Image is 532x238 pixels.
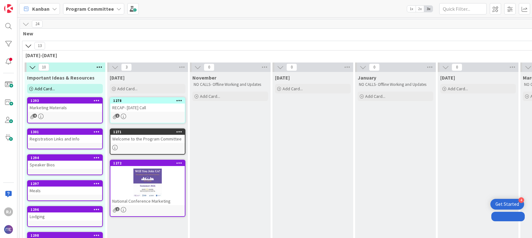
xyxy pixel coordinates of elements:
[495,201,519,207] div: Get Started
[113,130,185,134] div: 1271
[28,155,102,169] div: 1294Speaker Bios
[407,6,416,12] span: 1x
[110,74,125,81] span: October 3rd
[28,98,102,112] div: 1293Marketing Materials
[66,6,114,12] b: Program Committee
[113,161,185,165] div: 1272
[28,181,102,195] div: 1297Meals
[4,207,13,216] div: RJ
[33,114,37,118] span: 4
[110,104,185,112] div: RECAP- [DATE] Call
[28,207,102,221] div: 1296Lodging
[110,160,185,166] div: 1272
[28,129,102,143] div: 1301Registration Links and Info
[121,63,132,71] span: 3
[117,86,137,92] span: Add Card...
[28,161,102,169] div: Speaker Bios
[452,63,462,71] span: 0
[31,233,102,238] div: 1298
[113,98,185,103] div: 1278
[38,63,49,71] span: 10
[28,207,102,212] div: 1296
[194,82,267,87] p: NO CALLS- Offline Working and Updates
[31,156,102,160] div: 1294
[286,63,297,71] span: 0
[115,114,120,118] span: 1
[204,63,214,71] span: 0
[27,74,95,81] span: Important Ideas & Resources
[34,42,45,50] span: 13
[28,135,102,143] div: Registration Links and Info
[110,160,185,205] div: 1272National Conference Marketing
[4,4,13,13] img: Visit kanbanzone.com
[358,74,376,81] span: January
[439,3,487,15] input: Quick Filter...
[369,63,380,71] span: 0
[115,207,120,211] span: 2
[518,197,524,203] div: 4
[28,104,102,112] div: Marketing Materials
[31,130,102,134] div: 1301
[28,181,102,187] div: 1297
[28,129,102,135] div: 1301
[448,86,468,92] span: Add Card...
[490,199,524,210] div: Open Get Started checklist, remaining modules: 4
[440,74,455,81] span: February 6th
[32,20,43,28] span: 24
[28,187,102,195] div: Meals
[31,207,102,212] div: 1296
[35,86,55,92] span: Add Card...
[416,6,424,12] span: 2x
[365,93,385,99] span: Add Card...
[4,225,13,234] img: avatar
[200,93,220,99] span: Add Card...
[28,98,102,104] div: 1293
[32,5,50,13] span: Kanban
[359,82,432,87] p: NO CALLS- Offline Working and Updates
[110,129,185,143] div: 1271Welcome to the Program Committee
[110,129,185,135] div: 1271
[110,135,185,143] div: Welcome to the Program Committee
[192,74,216,81] span: November
[31,98,102,103] div: 1293
[28,155,102,161] div: 1294
[424,6,433,12] span: 3x
[110,98,185,112] div: 1278RECAP- [DATE] Call
[275,74,290,81] span: December 5th
[28,212,102,221] div: Lodging
[31,181,102,186] div: 1297
[110,197,185,205] div: National Conference Marketing
[283,86,303,92] span: Add Card...
[110,98,185,104] div: 1278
